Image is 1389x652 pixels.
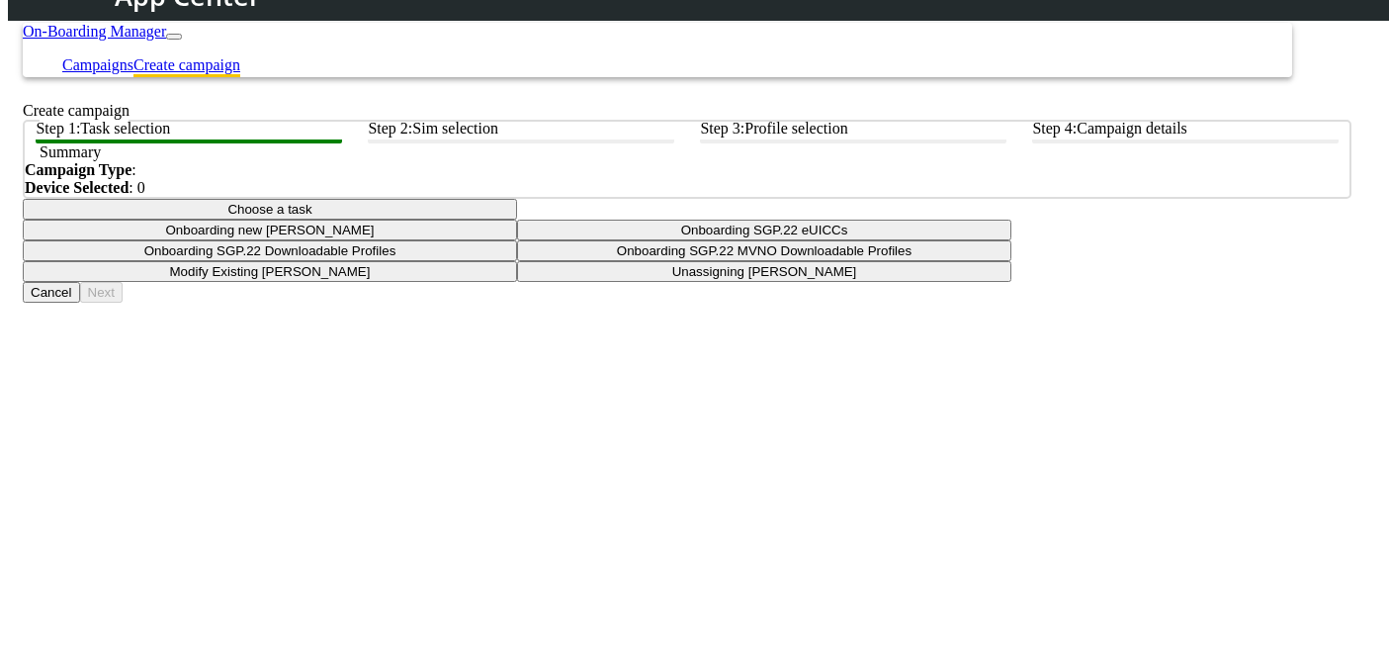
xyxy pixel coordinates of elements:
[36,120,341,143] btn: Step 1: Task selection
[23,261,517,282] button: Modify Existing [PERSON_NAME]
[25,161,131,178] strong: Campaign Type
[23,282,80,303] button: Cancel
[23,240,517,261] button: Onboarding SGP.22 Downloadable Profiles
[23,199,517,220] button: Choose a task
[25,179,129,196] strong: Device Selected
[166,34,182,40] button: Toggle navigation
[1032,120,1338,143] btn: Step 4: Campaign details
[517,220,1011,240] button: Onboarding SGP.22 eUICCs
[25,161,1349,179] div: :
[23,220,1351,282] div: Choose a task
[23,102,1351,120] div: Create campaign
[23,220,517,240] button: Onboarding new [PERSON_NAME]
[517,261,1011,282] button: Unassigning [PERSON_NAME]
[25,179,1349,197] div: : 0
[133,56,240,73] a: Create campaign
[62,56,133,73] a: Campaigns
[368,120,673,143] btn: Step 2: Sim selection
[80,282,123,303] button: Next
[700,120,1005,143] btn: Step 3: Profile selection
[23,23,166,40] a: On-Boarding Manager
[517,240,1011,261] button: Onboarding SGP.22 MVNO Downloadable Profiles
